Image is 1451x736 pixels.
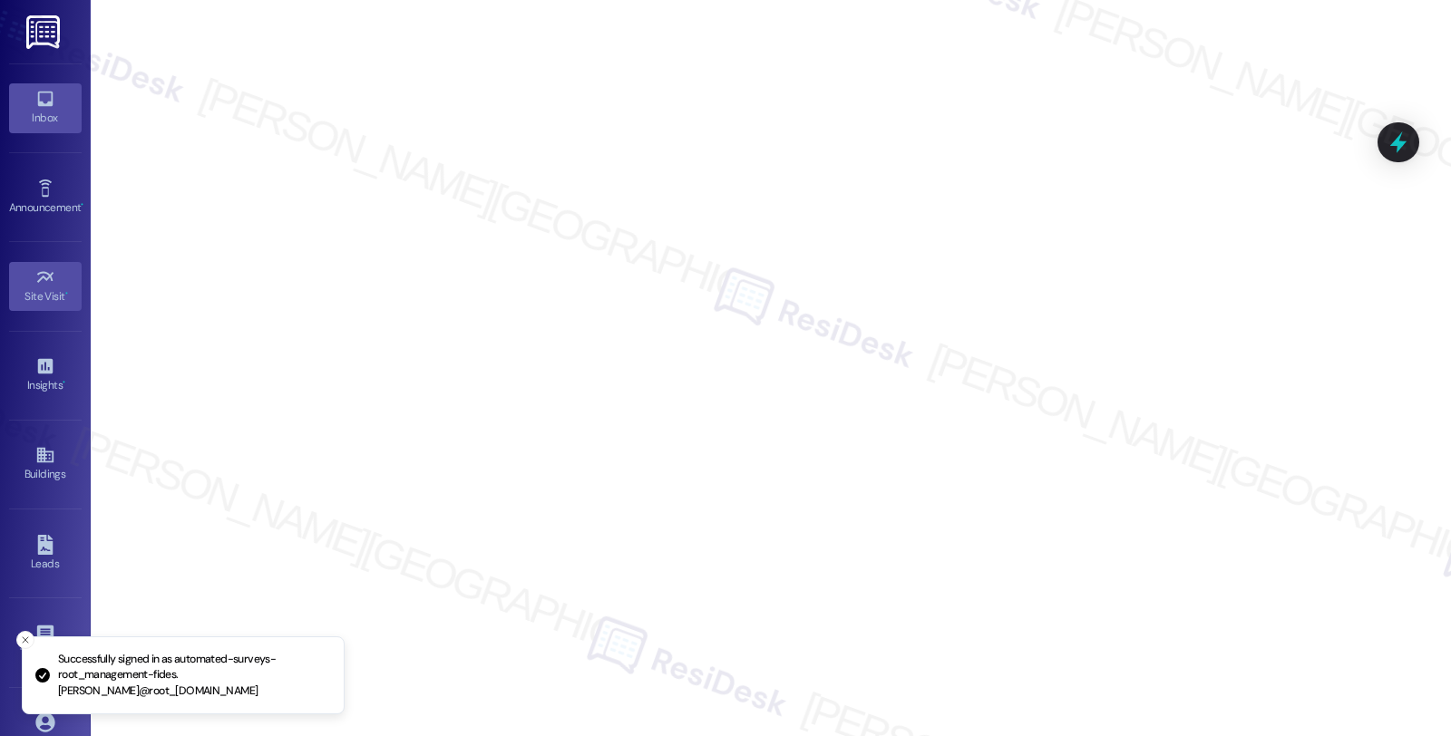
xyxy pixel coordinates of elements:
[81,199,83,211] span: •
[9,262,82,311] a: Site Visit •
[9,83,82,132] a: Inbox
[9,440,82,489] a: Buildings
[65,287,68,300] span: •
[9,618,82,667] a: Templates •
[9,529,82,578] a: Leads
[16,631,34,649] button: Close toast
[26,15,63,49] img: ResiDesk Logo
[63,376,65,389] span: •
[58,652,329,700] p: Successfully signed in as automated-surveys-root_management-fides.[PERSON_NAME]@root_[DOMAIN_NAME]
[9,351,82,400] a: Insights •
